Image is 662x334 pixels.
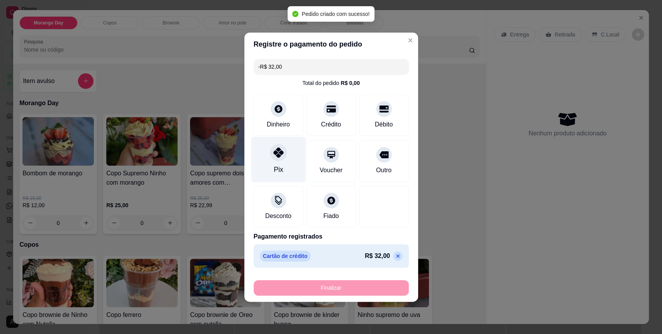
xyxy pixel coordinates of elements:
div: Desconto [265,211,292,221]
span: check-circle [292,11,299,17]
button: Close [404,34,417,47]
div: Débito [375,120,392,129]
span: Pedido criado com sucesso! [302,11,370,17]
div: Crédito [321,120,341,129]
p: Pagamento registrados [254,232,409,241]
header: Registre o pagamento do pedido [244,33,418,56]
div: Fiado [323,211,339,221]
div: Dinheiro [267,120,290,129]
div: Total do pedido [302,79,360,87]
div: Outro [376,166,391,175]
input: Ex.: hambúrguer de cordeiro [258,59,404,74]
p: Cartão de crédito [260,251,311,261]
div: Voucher [320,166,342,175]
div: R$ 0,00 [341,79,360,87]
p: R$ 32,00 [365,251,390,261]
div: Pix [273,164,283,175]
